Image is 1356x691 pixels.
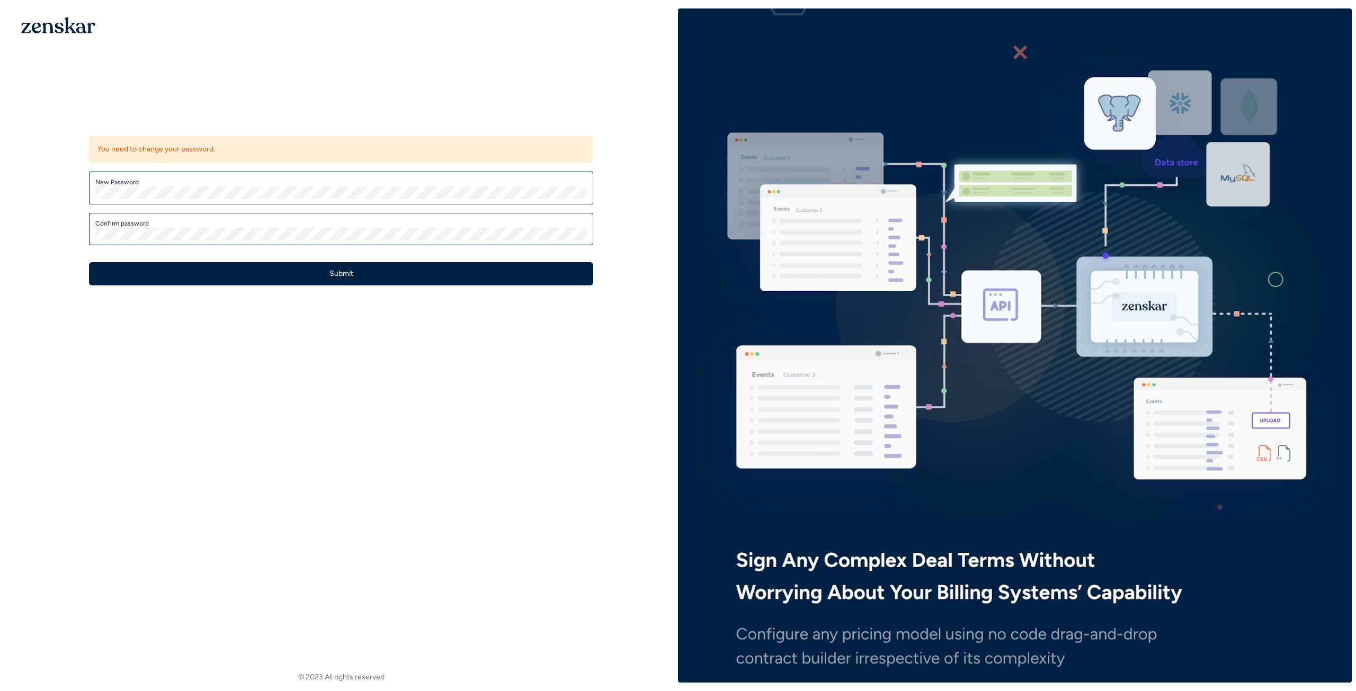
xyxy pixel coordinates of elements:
[21,17,95,33] img: 1OGAJ2xQqyY4LXKgY66KYq0eOWRCkrZdAb3gUhuVAqdWPZE9SRJmCz+oDMSn4zDLXe31Ii730ItAGKgCKgCCgCikA4Av8PJUP...
[95,178,587,186] label: New Password
[4,672,678,683] footer: © 2023 All rights reserved
[89,136,593,163] div: You need to change your password.
[89,262,593,285] button: Submit
[95,219,587,228] label: Confirm password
